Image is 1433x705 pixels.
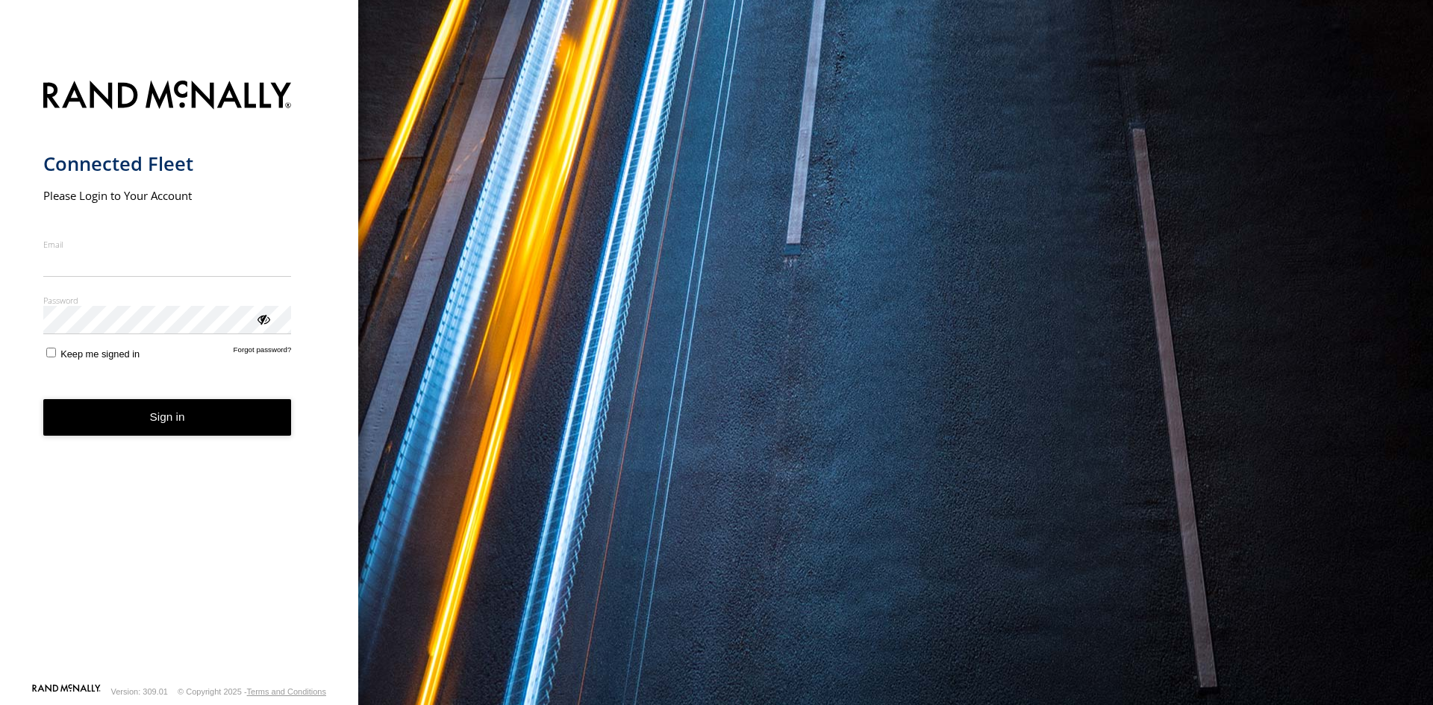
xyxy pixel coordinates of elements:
h2: Please Login to Your Account [43,188,292,203]
div: Version: 309.01 [111,687,168,696]
button: Sign in [43,399,292,436]
input: Keep me signed in [46,348,56,357]
div: ViewPassword [255,311,270,326]
h1: Connected Fleet [43,151,292,176]
label: Email [43,239,292,250]
form: main [43,72,316,683]
a: Visit our Website [32,684,101,699]
a: Terms and Conditions [247,687,326,696]
span: Keep me signed in [60,348,140,360]
div: © Copyright 2025 - [178,687,326,696]
img: Rand McNally [43,78,292,116]
a: Forgot password? [234,345,292,360]
label: Password [43,295,292,306]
